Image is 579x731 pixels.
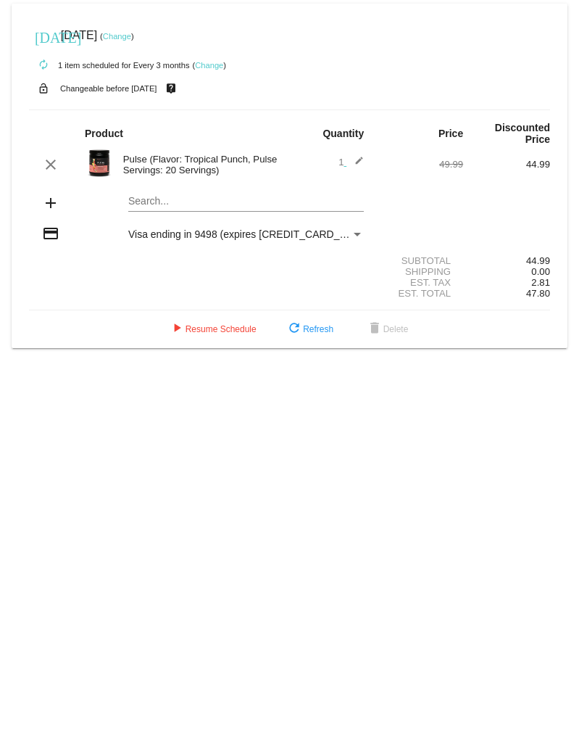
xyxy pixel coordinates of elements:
span: 2.81 [531,277,550,288]
input: Search... [128,196,364,207]
mat-icon: lock_open [35,79,52,98]
mat-icon: refresh [286,321,303,338]
mat-icon: delete [366,321,383,338]
img: Image-1-Carousel-Pulse-20S-Tropical-Punch-Transp.png [85,149,114,178]
mat-select: Payment Method [128,228,364,240]
mat-icon: live_help [162,79,180,98]
small: 1 item scheduled for Every 3 months [29,61,190,70]
mat-icon: [DATE] [35,28,52,45]
span: Resume Schedule [168,324,257,334]
mat-icon: autorenew [35,57,52,74]
button: Refresh [274,316,345,342]
span: Refresh [286,324,333,334]
div: Est. Tax [376,277,463,288]
span: 47.80 [526,288,550,299]
a: Change [103,32,131,41]
small: ( ) [192,61,226,70]
small: ( ) [100,32,134,41]
small: Changeable before [DATE] [60,84,157,93]
div: 44.99 [463,255,550,266]
div: Pulse (Flavor: Tropical Punch, Pulse Servings: 20 Servings) [116,154,290,175]
mat-icon: play_arrow [168,321,186,338]
button: Delete [354,316,420,342]
a: Change [195,61,223,70]
span: Delete [366,324,409,334]
button: Resume Schedule [157,316,268,342]
strong: Price [438,128,463,139]
span: 1 [338,157,364,168]
span: 0.00 [531,266,550,277]
strong: Product [85,128,123,139]
strong: Discounted Price [495,122,550,145]
span: Visa ending in 9498 (expires [CREDIT_CARD_DATA]) [128,228,371,240]
div: 49.99 [376,159,463,170]
mat-icon: clear [42,156,59,173]
mat-icon: credit_card [42,225,59,242]
strong: Quantity [322,128,364,139]
div: Shipping [376,266,463,277]
div: Est. Total [376,288,463,299]
div: Subtotal [376,255,463,266]
div: 44.99 [463,159,550,170]
mat-icon: add [42,194,59,212]
mat-icon: edit [346,156,364,173]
